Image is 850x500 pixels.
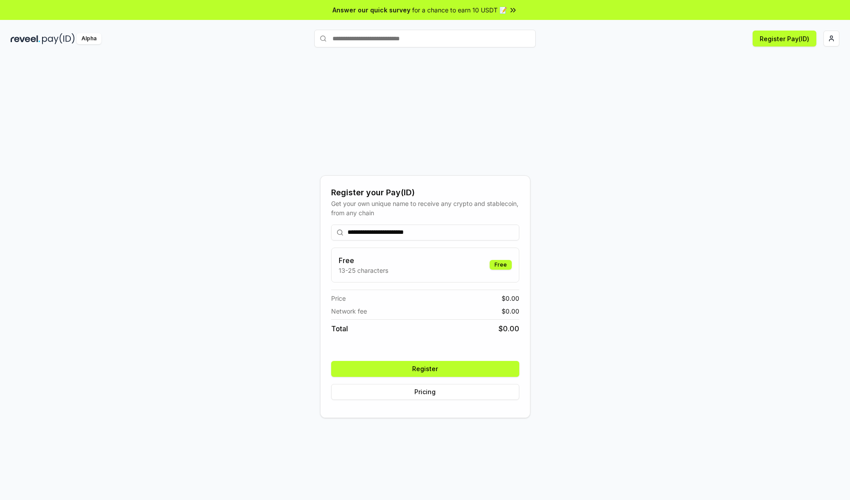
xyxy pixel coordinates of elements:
[11,33,40,44] img: reveel_dark
[42,33,75,44] img: pay_id
[331,294,346,303] span: Price
[331,361,519,377] button: Register
[502,306,519,316] span: $ 0.00
[331,199,519,217] div: Get your own unique name to receive any crypto and stablecoin, from any chain
[331,306,367,316] span: Network fee
[332,5,410,15] span: Answer our quick survey
[331,384,519,400] button: Pricing
[331,323,348,334] span: Total
[77,33,101,44] div: Alpha
[502,294,519,303] span: $ 0.00
[753,31,816,47] button: Register Pay(ID)
[331,186,519,199] div: Register your Pay(ID)
[490,260,512,270] div: Free
[339,255,388,266] h3: Free
[339,266,388,275] p: 13-25 characters
[498,323,519,334] span: $ 0.00
[412,5,507,15] span: for a chance to earn 10 USDT 📝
